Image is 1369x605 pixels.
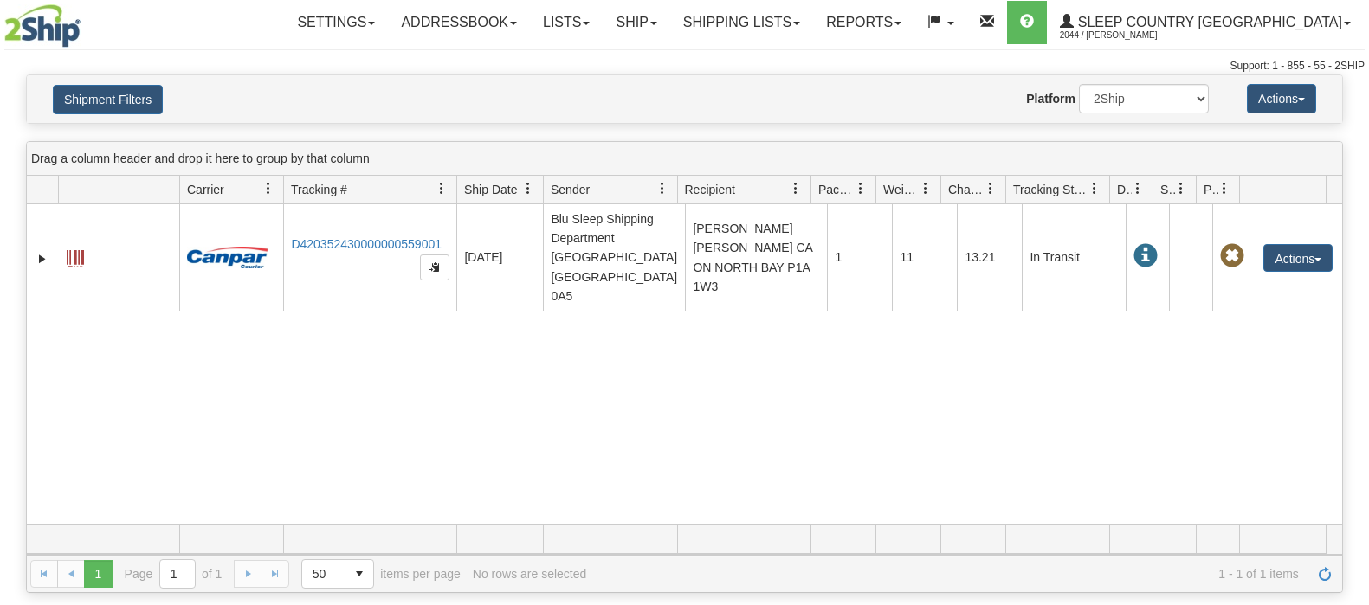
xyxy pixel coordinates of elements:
[827,204,892,311] td: 1
[1133,244,1158,268] span: In Transit
[543,204,685,311] td: Blu Sleep Shipping Department [GEOGRAPHIC_DATA] [GEOGRAPHIC_DATA] 0A5
[84,560,112,588] span: Page 1
[1220,244,1244,268] span: Pickup Not Assigned
[685,204,827,311] td: [PERSON_NAME] [PERSON_NAME] CA ON NORTH BAY P1A 1W3
[254,174,283,203] a: Carrier filter column settings
[685,181,735,198] span: Recipient
[1117,181,1132,198] span: Delivery Status
[473,567,587,581] div: No rows are selected
[883,181,920,198] span: Weight
[513,174,543,203] a: Ship Date filter column settings
[34,250,51,267] a: Expand
[125,559,223,589] span: Page of 1
[1247,84,1316,113] button: Actions
[598,567,1299,581] span: 1 - 1 of 1 items
[284,1,388,44] a: Settings
[1123,174,1153,203] a: Delivery Status filter column settings
[420,254,449,280] button: Copy to clipboard
[301,559,461,589] span: items per page
[388,1,530,44] a: Addressbook
[1204,181,1218,198] span: Pickup Status
[427,174,456,203] a: Tracking # filter column settings
[648,174,677,203] a: Sender filter column settings
[301,559,374,589] span: Page sizes drop down
[781,174,810,203] a: Recipient filter column settings
[4,59,1365,74] div: Support: 1 - 855 - 55 - 2SHIP
[1210,174,1239,203] a: Pickup Status filter column settings
[530,1,603,44] a: Lists
[1080,174,1109,203] a: Tracking Status filter column settings
[1263,244,1333,272] button: Actions
[53,85,163,114] button: Shipment Filters
[345,560,373,588] span: select
[1166,174,1196,203] a: Shipment Issues filter column settings
[4,4,81,48] img: logo2044.jpg
[291,181,347,198] span: Tracking #
[948,181,985,198] span: Charge
[911,174,940,203] a: Weight filter column settings
[1047,1,1364,44] a: Sleep Country [GEOGRAPHIC_DATA] 2044 / [PERSON_NAME]
[1074,15,1342,29] span: Sleep Country [GEOGRAPHIC_DATA]
[957,204,1022,311] td: 13.21
[1022,204,1126,311] td: In Transit
[670,1,813,44] a: Shipping lists
[1160,181,1175,198] span: Shipment Issues
[603,1,669,44] a: Ship
[892,204,957,311] td: 11
[313,565,335,582] span: 50
[187,247,268,268] img: 14 - Canpar
[818,181,855,198] span: Packages
[976,174,1005,203] a: Charge filter column settings
[456,204,543,311] td: [DATE]
[846,174,875,203] a: Packages filter column settings
[1329,214,1367,390] iframe: chat widget
[291,237,442,251] a: D420352430000000559001
[1311,560,1339,588] a: Refresh
[551,181,590,198] span: Sender
[27,142,1342,176] div: grid grouping header
[813,1,914,44] a: Reports
[67,242,84,270] a: Label
[464,181,517,198] span: Ship Date
[1060,27,1190,44] span: 2044 / [PERSON_NAME]
[187,181,224,198] span: Carrier
[160,560,195,588] input: Page 1
[1026,90,1075,107] label: Platform
[1013,181,1088,198] span: Tracking Status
